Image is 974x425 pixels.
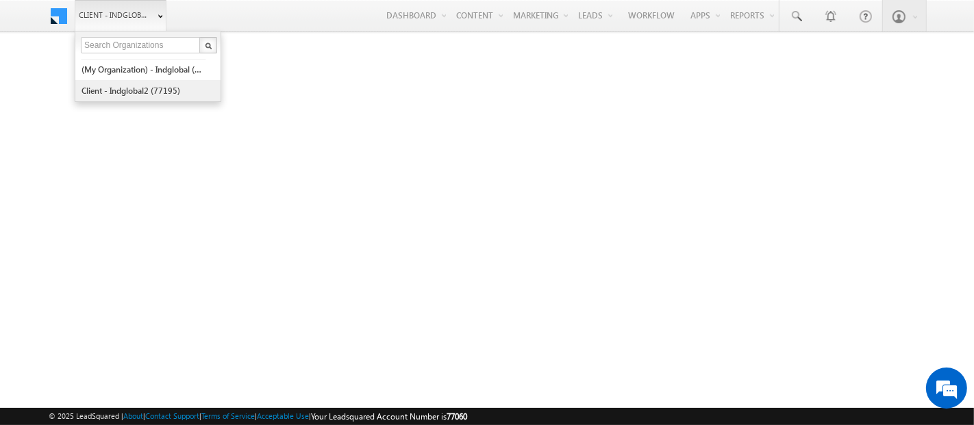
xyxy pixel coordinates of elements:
[257,411,309,420] a: Acceptable Use
[23,72,58,90] img: d_60004797649_company_0_60004797649
[145,411,199,420] a: Contact Support
[81,59,206,80] a: (My Organization) - indglobal (48060)
[201,411,255,420] a: Terms of Service
[79,8,151,22] span: Client - indglobal1 (77060)
[18,127,250,318] textarea: Type your message and hit 'Enter'
[205,42,212,49] img: Search
[49,410,467,423] span: © 2025 LeadSquared | | | | |
[186,329,249,348] em: Start Chat
[81,80,206,101] a: Client - indglobal2 (77195)
[311,411,467,422] span: Your Leadsquared Account Number is
[71,72,230,90] div: Chat with us now
[225,7,258,40] div: Minimize live chat window
[447,411,467,422] span: 77060
[123,411,143,420] a: About
[81,37,201,53] input: Search Organizations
